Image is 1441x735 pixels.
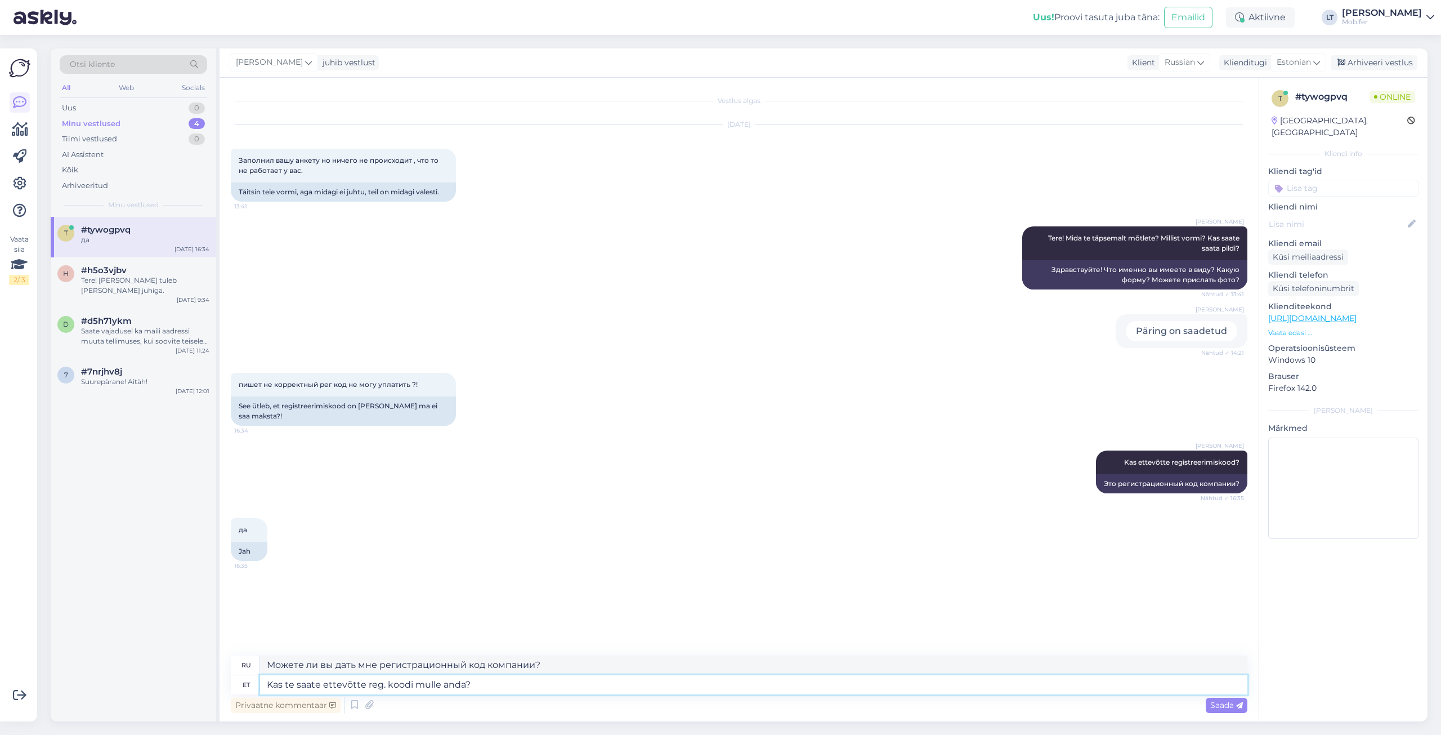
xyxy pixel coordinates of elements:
span: Nähtud ✓ 13:41 [1201,290,1244,299]
span: Tere! Mida te täpsemalt mõtlete? Millist vormi? Kas saate saata pildi? [1048,234,1241,252]
textarea: Можете ли вы дать мне регистрационный код компании? [260,656,1247,675]
div: [DATE] 12:01 [176,387,209,395]
a: [URL][DOMAIN_NAME] [1268,313,1357,323]
span: пишет не корректный рег код не могу уплатить ?! [239,380,418,389]
span: #d5h71ykm [81,316,132,326]
div: 2 / 3 [9,275,29,285]
div: [GEOGRAPHIC_DATA], [GEOGRAPHIC_DATA] [1272,115,1407,139]
span: d [63,320,69,328]
p: Windows 10 [1268,354,1418,366]
div: # tywogpvq [1295,90,1370,104]
p: Firefox 142.0 [1268,382,1418,394]
div: juhib vestlust [318,57,375,69]
div: Aktiivne [1226,7,1295,28]
span: Russian [1165,56,1195,69]
span: [PERSON_NAME] [1196,442,1244,450]
div: Socials [180,81,207,95]
span: да [239,525,247,534]
span: Заполнил вашу анкету но ничего не происходит , что то не работает у вас. [239,156,440,175]
div: Vestlus algas [231,96,1247,106]
a: [PERSON_NAME]Mobifer [1342,8,1434,26]
span: Minu vestlused [108,200,159,210]
textarea: Kas te saate ettevõtte reg. koodi mulle anda? [260,675,1247,694]
p: Brauser [1268,371,1418,382]
span: t [1278,94,1282,103]
div: [DATE] 11:24 [176,346,209,355]
input: Lisa tag [1268,180,1418,197]
div: Klient [1127,57,1155,69]
div: [DATE] 9:34 [177,296,209,304]
span: Kas ettevõtte registreerimiskood? [1124,458,1239,466]
p: Kliendi email [1268,238,1418,250]
p: Vaata edasi ... [1268,328,1418,338]
span: 7 [64,371,68,379]
div: Küsi meiliaadressi [1268,250,1348,265]
div: 0 [189,133,205,145]
span: t [64,229,68,237]
div: Päring on saadetud [1126,321,1237,341]
div: [DATE] [231,119,1247,130]
div: Minu vestlused [62,118,120,130]
span: Nähtud ✓ 16:35 [1201,494,1244,502]
div: Jah [231,542,267,561]
div: Saate vajadusel ka maili aadressi muuta tellimuses, kui soovite teisele mailile. Tore kui on olem... [81,326,209,346]
div: Küsi telefoninumbrit [1268,281,1359,296]
p: Kliendi telefon [1268,269,1418,281]
button: Emailid [1164,7,1212,28]
div: Kõik [62,164,78,176]
p: Klienditeekond [1268,301,1418,313]
input: Lisa nimi [1269,218,1406,230]
span: Saada [1210,700,1243,710]
span: 16:35 [234,562,276,570]
span: Nähtud ✓ 14:21 [1201,349,1244,357]
b: Uus! [1033,12,1054,23]
div: ru [241,656,251,675]
div: Suurepärane! Aitäh! [81,377,209,387]
div: Это регистрационный код компании? [1096,474,1247,493]
span: #h5o3vjbv [81,265,127,275]
div: LT [1322,10,1337,25]
div: [PERSON_NAME] [1342,8,1422,17]
img: Askly Logo [9,57,30,79]
div: Mobifer [1342,17,1422,26]
div: [PERSON_NAME] [1268,406,1418,416]
div: Klienditugi [1219,57,1267,69]
p: Operatsioonisüsteem [1268,342,1418,354]
div: See ütleb, et registreerimiskood on [PERSON_NAME] ma ei saa maksta?! [231,397,456,426]
div: Proovi tasuta juba täna: [1033,11,1160,24]
p: Kliendi nimi [1268,201,1418,213]
div: Web [117,81,136,95]
div: 4 [189,118,205,130]
div: [DATE] 16:34 [174,245,209,253]
div: Privaatne kommentaar [231,698,341,713]
div: да [81,235,209,245]
span: Online [1370,91,1415,103]
div: et [243,675,250,694]
span: #7nrjhv8j [81,367,122,377]
div: 0 [189,103,205,114]
div: Uus [62,103,76,114]
span: Estonian [1277,56,1311,69]
span: Otsi kliente [70,59,115,70]
span: [PERSON_NAME] [236,56,303,69]
span: #tywogpvq [81,225,131,235]
span: 13:41 [234,202,276,211]
p: Märkmed [1268,422,1418,434]
div: Tiimi vestlused [62,133,117,145]
div: Arhiveeritud [62,180,108,191]
div: All [60,81,73,95]
div: AI Assistent [62,149,104,161]
div: Arhiveeri vestlus [1331,55,1417,70]
div: Kliendi info [1268,149,1418,159]
span: [PERSON_NAME] [1196,217,1244,226]
span: 16:34 [234,426,276,435]
span: h [63,269,69,278]
div: Tere! [PERSON_NAME] tuleb [PERSON_NAME] juhiga. [81,275,209,296]
p: Kliendi tag'id [1268,166,1418,177]
div: Vaata siia [9,234,29,285]
div: Täitsin teie vormi, aga midagi ei juhtu, teil on midagi valesti. [231,182,456,202]
div: Здравствуйте! Что именно вы имеете в виду? Какую форму? Можете прислать фото? [1022,260,1247,289]
span: [PERSON_NAME] [1196,305,1244,314]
